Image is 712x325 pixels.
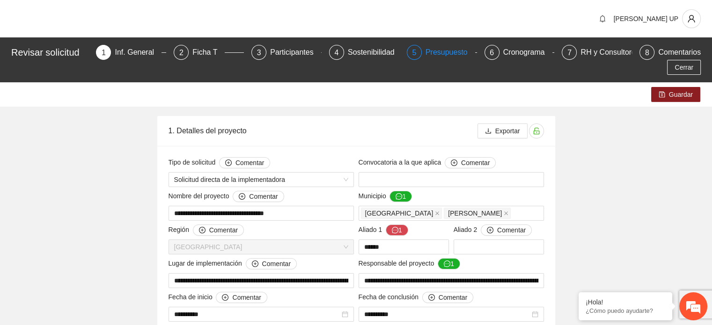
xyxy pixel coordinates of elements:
[219,157,270,168] button: Tipo de solicitud
[359,258,460,269] span: Responsable del proyecto
[490,49,494,57] span: 6
[448,208,502,218] span: [PERSON_NAME]
[439,292,467,303] span: Comentar
[639,45,701,60] div: 8Comentarios
[96,45,166,60] div: 1Inf. General
[396,193,402,201] span: message
[235,158,264,168] span: Comentar
[682,9,701,28] button: user
[169,224,244,236] span: Región
[495,126,520,136] span: Exportar
[444,260,450,268] span: message
[222,294,228,302] span: plus-circle
[251,45,322,60] div: 3Participantes
[209,225,238,235] span: Comentar
[102,49,106,57] span: 1
[174,173,348,187] span: Solicitud directa de la implementadora
[580,45,646,60] div: RH y Consultores
[348,45,402,60] div: Sostenibilidad
[169,157,271,168] span: Tipo de solicitud
[562,45,632,60] div: 7RH y Consultores
[438,258,460,269] button: Responsable del proyecto
[651,87,700,102] button: saveGuardar
[232,292,261,303] span: Comentar
[365,208,433,218] span: [GEOGRAPHIC_DATA]
[233,191,284,202] button: Nombre del proyecto
[199,227,206,234] span: plus-circle
[174,45,244,60] div: 2Ficha T
[386,224,408,236] button: Aliado 1
[392,227,398,234] span: message
[249,191,278,202] span: Comentar
[359,191,412,202] span: Municipio
[216,292,267,303] button: Fecha de inicio
[445,157,496,168] button: Convocatoria a la que aplica
[595,15,609,22] span: bell
[675,62,693,72] span: Cerrar
[428,294,435,302] span: plus-circle
[359,224,408,236] span: Aliado 1
[658,45,701,60] div: Comentarios
[192,45,225,60] div: Ficha T
[461,158,490,168] span: Comentar
[444,208,511,219] span: Aquiles Serdán
[115,45,161,60] div: Inf. General
[257,49,261,57] span: 3
[659,91,665,99] span: save
[11,45,90,60] div: Revisar solicitud
[54,108,129,202] span: Estamos en línea.
[169,292,267,303] span: Fecha de inicio
[389,191,412,202] button: Municipio
[667,60,701,75] button: Cerrar
[154,5,176,27] div: Minimizar ventana de chat en vivo
[179,49,184,57] span: 2
[169,258,297,269] span: Lugar de implementación
[361,208,442,219] span: Chihuahua
[435,211,440,216] span: close
[225,159,232,167] span: plus-circle
[407,45,477,60] div: 5Presupuesto
[252,260,258,268] span: plus-circle
[529,127,543,135] span: unlock
[497,225,526,235] span: Comentar
[422,292,473,303] button: Fecha de conclusión
[359,292,474,303] span: Fecha de conclusión
[426,45,475,60] div: Presupuesto
[683,14,700,23] span: user
[614,15,678,22] span: [PERSON_NAME] UP
[239,193,245,201] span: plus-circle
[529,123,544,138] button: unlock
[451,159,457,167] span: plus-circle
[169,191,284,202] span: Nombre del proyecto
[193,224,244,236] button: Región
[329,45,399,60] div: 4Sostenibilidad
[5,222,178,254] textarea: Escriba su mensaje y pulse “Intro”
[481,224,532,236] button: Aliado 2
[504,211,508,216] span: close
[169,117,477,144] div: 1. Detalles del proyecto
[412,49,416,57] span: 5
[477,123,528,138] button: downloadExportar
[49,48,157,60] div: Chatee con nosotros ahora
[669,89,693,100] span: Guardar
[262,259,291,269] span: Comentar
[484,45,555,60] div: 6Cronograma
[485,128,492,135] span: download
[335,49,339,57] span: 4
[595,11,610,26] button: bell
[586,307,665,314] p: ¿Cómo puedo ayudarte?
[567,49,572,57] span: 7
[645,49,649,57] span: 8
[586,298,665,306] div: ¡Hola!
[503,45,552,60] div: Cronograma
[270,45,321,60] div: Participantes
[454,224,532,236] span: Aliado 2
[487,227,493,234] span: plus-circle
[359,157,496,168] span: Convocatoria a la que aplica
[174,240,348,254] span: Chihuahua
[246,258,297,269] button: Lugar de implementación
